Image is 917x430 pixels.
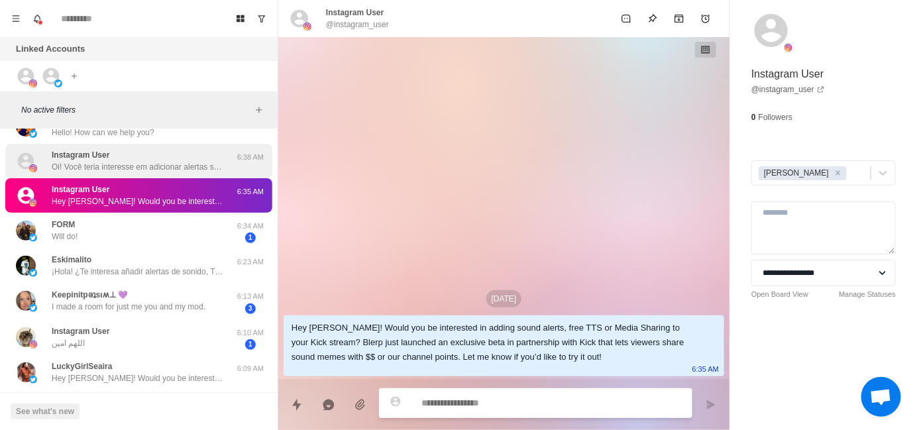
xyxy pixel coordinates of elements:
[29,304,37,312] img: picture
[52,266,224,278] p: ¡Hola! ¿Te interesa añadir alertas de sonido, TTS o compartir contenido multimedia a tu transmisi...
[234,186,267,197] p: 6:35 AM
[326,7,384,19] p: Instagram User
[52,289,128,301] p: Keepinitpǝʇsıʍ⊥ 💜
[347,392,374,418] button: Add media
[5,8,27,29] button: Menu
[52,337,85,349] p: اللهم امين
[245,303,256,314] span: 3
[303,23,311,30] img: picture
[52,161,224,173] p: Oi! Você teria interesse em adicionar alertas sonoros, TTS com IA grátis ou compartilhamento de m...
[759,111,792,123] p: Followers
[52,127,154,138] p: Hello! How can we help you?
[52,372,224,384] p: Hey [PERSON_NAME]! Would you be interested in adding sound alerts, free TTS or Media Sharing to y...
[234,291,267,302] p: 6:13 AM
[292,321,695,364] div: Hey [PERSON_NAME]! Would you be interested in adding sound alerts, free TTS or Media Sharing to y...
[16,327,36,347] img: picture
[692,5,719,32] button: Add reminder
[315,392,342,418] button: Reply with AI
[29,130,37,138] img: picture
[52,360,112,372] p: LuckyGirlSeaira
[639,5,666,32] button: Pin
[760,166,831,180] div: [PERSON_NAME]
[52,195,224,207] p: Hey [PERSON_NAME]! Would you be interested in adding sound alerts, free TTS or Media Sharing to y...
[16,256,36,276] img: picture
[251,8,272,29] button: Show unread conversations
[52,231,78,242] p: Will do!
[751,66,824,82] p: Instagram User
[234,363,267,374] p: 6:09 AM
[245,233,256,243] span: 1
[16,291,36,311] img: picture
[234,152,267,163] p: 6:38 AM
[29,164,37,172] img: picture
[486,290,522,307] p: [DATE]
[29,80,37,87] img: picture
[861,377,901,417] a: Open chat
[16,221,36,241] img: picture
[692,362,719,376] p: 6:35 AM
[831,166,845,180] div: Remove Jayson
[29,269,37,277] img: picture
[29,376,37,384] img: picture
[251,102,267,118] button: Add filters
[29,199,37,207] img: picture
[751,111,756,123] p: 0
[29,341,37,349] img: picture
[234,327,267,339] p: 6:10 AM
[66,68,82,84] button: Add account
[326,19,389,30] p: @instagram_user
[666,5,692,32] button: Archive
[16,362,36,382] img: picture
[29,234,37,242] img: picture
[839,289,896,300] a: Manage Statuses
[52,254,91,266] p: Eskimalito
[52,184,109,195] p: Instagram User
[52,149,109,161] p: Instagram User
[234,256,267,268] p: 6:23 AM
[751,289,808,300] a: Open Board View
[613,5,639,32] button: Mark as unread
[16,42,85,56] p: Linked Accounts
[52,301,205,313] p: I made a room for just me you and my mod.
[52,219,75,231] p: FORM
[27,8,48,29] button: Notifications
[751,83,825,95] a: @instagram_user
[698,392,724,418] button: Send message
[245,339,256,350] span: 1
[21,104,251,116] p: No active filters
[52,325,109,337] p: Instagram User
[784,44,792,52] img: picture
[230,8,251,29] button: Board View
[11,403,80,419] button: See what's new
[284,392,310,418] button: Quick replies
[234,221,267,232] p: 6:34 AM
[54,80,62,87] img: picture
